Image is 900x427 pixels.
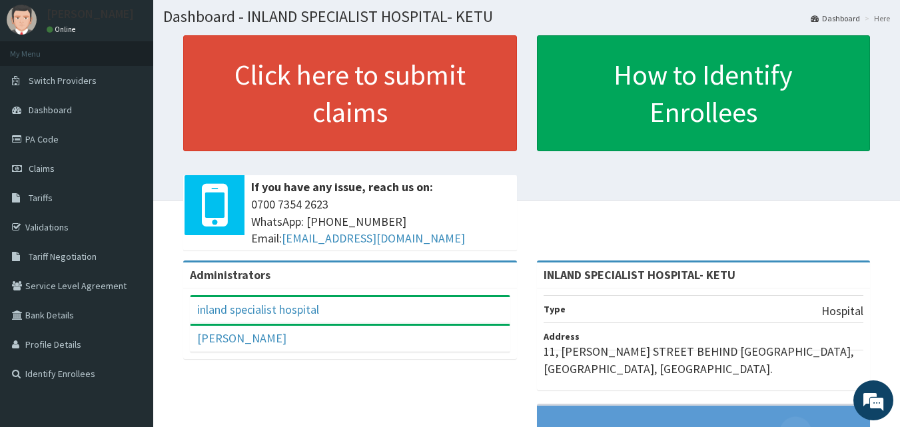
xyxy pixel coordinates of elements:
span: Tariffs [29,192,53,204]
a: Click here to submit claims [183,35,517,151]
li: Here [861,13,890,24]
a: inland specialist hospital [197,302,319,317]
span: Switch Providers [29,75,97,87]
span: Tariff Negotiation [29,250,97,262]
a: Dashboard [811,13,860,24]
b: Administrators [190,267,270,282]
a: [EMAIL_ADDRESS][DOMAIN_NAME] [282,230,465,246]
p: 11, [PERSON_NAME] STREET BEHIND [GEOGRAPHIC_DATA], [GEOGRAPHIC_DATA], [GEOGRAPHIC_DATA]. [544,343,864,377]
a: Online [47,25,79,34]
p: Hospital [821,302,863,320]
a: [PERSON_NAME] [197,330,286,346]
img: User Image [7,5,37,35]
span: 0700 7354 2623 WhatsApp: [PHONE_NUMBER] Email: [251,196,510,247]
b: Address [544,330,580,342]
h1: Dashboard - INLAND SPECIALIST HOSPITAL- KETU [163,8,890,25]
span: Claims [29,163,55,175]
b: If you have any issue, reach us on: [251,179,433,195]
b: Type [544,303,566,315]
strong: INLAND SPECIALIST HOSPITAL- KETU [544,267,735,282]
p: [PERSON_NAME] [47,8,134,20]
span: Dashboard [29,104,72,116]
a: How to Identify Enrollees [537,35,871,151]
